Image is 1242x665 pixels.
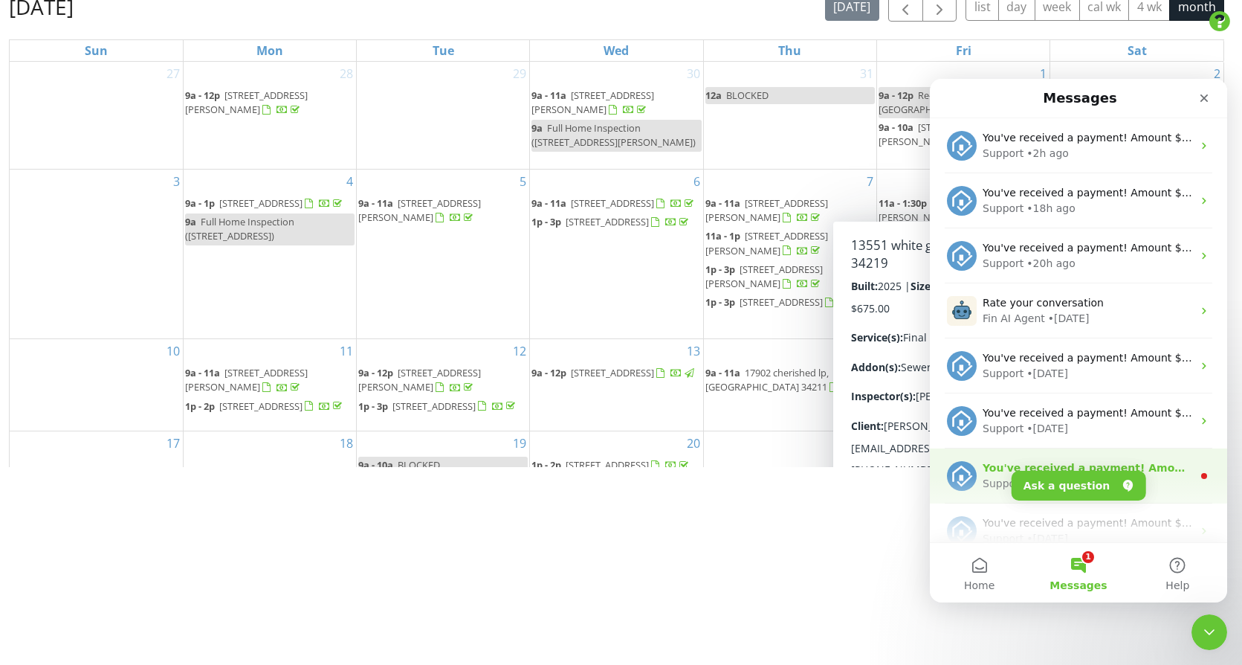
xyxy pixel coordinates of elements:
[531,215,691,228] a: 1p - 3p [STREET_ADDRESS]
[118,232,160,248] div: • [DATE]
[183,62,356,170] td: Go to July 28, 2025
[358,458,393,472] span: 9a - 10a
[53,342,94,358] div: Support
[531,215,561,228] span: 1p - 3p
[185,366,308,393] a: 9a - 11a [STREET_ADDRESS][PERSON_NAME]
[337,431,356,455] a: Go to August 18, 2025
[705,228,875,260] a: 11a - 1p [STREET_ADDRESS][PERSON_NAME]
[705,196,828,224] a: 9a - 11a [STREET_ADDRESS][PERSON_NAME]
[398,458,440,472] span: BLOCKED
[879,384,1038,397] a: 1p - 2p [STREET_ADDRESS]
[1191,614,1227,650] iframe: Intercom live chat
[10,339,183,431] td: Go to August 10, 2025
[219,196,303,210] span: [STREET_ADDRESS]
[705,196,828,224] span: [STREET_ADDRESS][PERSON_NAME]
[392,399,476,413] span: [STREET_ADDRESS]
[120,501,177,512] span: Messages
[1037,62,1049,86] a: Go to August 1, 2025
[705,366,870,393] a: 9a - 11a 17902 cherished lp, [GEOGRAPHIC_DATA] 34211
[183,170,356,339] td: Go to August 4, 2025
[185,366,308,393] span: [STREET_ADDRESS][PERSON_NAME]
[530,170,703,339] td: Go to August 6, 2025
[879,121,1001,148] span: [STREET_ADDRESS][PERSON_NAME]
[53,67,94,83] div: Support
[183,431,356,489] td: Go to August 18, 2025
[17,437,47,467] img: Profile image for Support
[705,295,865,309] a: 1p - 3p [STREET_ADDRESS]
[358,366,393,379] span: 9a - 12p
[97,342,138,358] div: • [DATE]
[358,196,481,224] span: [STREET_ADDRESS][PERSON_NAME]
[97,452,138,468] div: • [DATE]
[571,366,654,379] span: [STREET_ADDRESS]
[53,287,94,303] div: Support
[876,62,1049,170] td: Go to August 1, 2025
[879,384,908,397] span: 1p - 2p
[53,232,115,248] div: Fin AI Agent
[601,40,632,61] a: Wednesday
[876,339,1049,431] td: Go to August 15, 2025
[358,364,528,396] a: 9a - 12p [STREET_ADDRESS][PERSON_NAME]
[17,272,47,302] img: Profile image for Support
[879,458,913,472] span: 9a - 11a
[566,215,649,228] span: [STREET_ADDRESS]
[53,218,174,230] span: Rate your conversation
[705,294,875,312] a: 1p - 3p [STREET_ADDRESS]
[17,382,47,412] img: Profile image for Support
[510,339,529,363] a: Go to August 12, 2025
[879,196,1026,224] a: 11a - 1:30p 13551 white gold run, [PERSON_NAME] 34219
[358,195,528,227] a: 9a - 11a [STREET_ADDRESS][PERSON_NAME]
[357,339,530,431] td: Go to August 12, 2025
[953,40,974,61] a: Friday
[566,458,649,472] span: [STREET_ADDRESS]
[879,121,913,134] span: 9a - 10a
[879,196,1026,224] span: 13551 white gold run, [PERSON_NAME] 34219
[185,89,220,102] span: 9a - 12p
[703,62,876,170] td: Go to July 31, 2025
[531,458,561,472] span: 1p - 2p
[185,364,355,396] a: 9a - 11a [STREET_ADDRESS][PERSON_NAME]
[918,458,1001,472] span: [STREET_ADDRESS]
[531,89,566,102] span: 9a - 11a
[198,464,297,524] button: Help
[879,195,1048,227] a: 11a - 1:30p 13551 white gold run, [PERSON_NAME] 34219
[82,392,216,422] button: Ask a question
[17,217,47,247] img: Profile image for Fin AI Agent
[531,213,701,231] a: 1p - 3p [STREET_ADDRESS]
[857,62,876,86] a: Go to July 31, 2025
[531,366,566,379] span: 9a - 12p
[10,431,183,489] td: Go to August 17, 2025
[164,339,183,363] a: Go to August 10, 2025
[517,170,529,193] a: Go to August 5, 2025
[705,229,828,257] a: 11a - 1p [STREET_ADDRESS][PERSON_NAME]
[357,431,530,489] td: Go to August 19, 2025
[857,339,876,363] a: Go to August 14, 2025
[530,339,703,431] td: Go to August 13, 2025
[705,364,875,396] a: 9a - 11a 17902 cherished lp, [GEOGRAPHIC_DATA] 34211
[705,366,829,393] span: 17902 cherished lp, [GEOGRAPHIC_DATA] 34211
[337,339,356,363] a: Go to August 11, 2025
[531,457,701,475] a: 1p - 2p [STREET_ADDRESS]
[531,121,543,135] span: 9a
[17,107,47,137] img: Profile image for Support
[185,215,196,228] span: 9a
[185,399,345,413] a: 1p - 2p [STREET_ADDRESS]
[185,195,355,213] a: 9a - 1p [STREET_ADDRESS]
[358,366,481,393] a: 9a - 12p [STREET_ADDRESS][PERSON_NAME]
[531,195,701,213] a: 9a - 11a [STREET_ADDRESS]
[531,366,696,379] a: 9a - 12p [STREET_ADDRESS]
[930,79,1227,603] iframe: Intercom live chat
[703,339,876,431] td: Go to August 14, 2025
[879,89,972,116] span: Re-Visit 791 [GEOGRAPHIC_DATA]
[879,121,1001,148] a: 9a - 10a [STREET_ADDRESS][PERSON_NAME]
[1125,40,1150,61] a: Saturday
[684,62,703,86] a: Go to July 30, 2025
[705,295,735,309] span: 1p - 3p
[337,62,356,86] a: Go to July 28, 2025
[185,196,215,210] span: 9a - 1p
[531,87,701,119] a: 9a - 11a [STREET_ADDRESS][PERSON_NAME]
[358,196,481,224] a: 9a - 11a [STREET_ADDRESS][PERSON_NAME]
[876,431,1049,489] td: Go to August 22, 2025
[705,263,823,290] a: 1p - 3p [STREET_ADDRESS][PERSON_NAME]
